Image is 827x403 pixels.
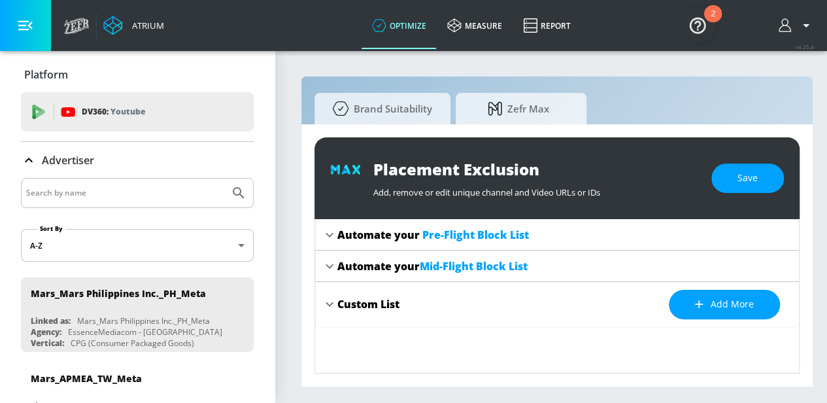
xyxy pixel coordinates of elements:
div: DV360: Youtube [21,92,254,131]
input: Search by name [26,184,224,201]
div: A-Z [21,229,254,262]
button: Save [711,164,784,193]
div: Add, remove or edit unique channel and Video URLs or IDs [373,180,698,198]
p: DV360: [82,105,145,119]
div: Agency: [31,326,61,338]
span: Brand Suitability [328,93,432,124]
div: Mars_APMEA_TW_Meta [31,372,142,385]
div: EssenceMediacom - [GEOGRAPHIC_DATA] [68,326,222,338]
div: Automate your [337,259,528,273]
div: Automate your Pre-Flight Block List [315,219,799,251]
a: Atrium [103,16,164,35]
div: Automate yourMid-Flight Block List [315,251,799,282]
div: CPG (Consumer Packaged Goods) [71,338,194,349]
div: Mars_Mars Philippines Inc._PH_Meta [31,287,206,300]
div: Automate your [337,228,529,242]
span: Zefr Max [469,93,568,124]
span: Pre-Flight Block List [422,228,529,242]
span: Mid-Flight Block List [420,259,528,273]
div: Atrium [127,20,164,31]
div: Advertiser [21,142,254,179]
button: Add more [669,290,780,319]
div: Mars_Mars Philippines Inc._PH_MetaLinked as:Mars_Mars Philippines Inc._PH_MetaAgency:EssenceMedia... [21,277,254,352]
span: v 4.25.4 [796,43,814,50]
a: measure [437,2,513,49]
a: Report [513,2,581,49]
p: Advertiser [42,153,94,167]
p: Youtube [110,105,145,118]
div: Vertical: [31,338,64,349]
div: Custom List [337,297,399,311]
div: 2 [711,14,715,31]
div: Mars_Mars Philippines Inc._PH_Meta [77,315,210,326]
button: Open Resource Center, 2 new notifications [679,7,716,43]
div: Linked as: [31,315,71,326]
p: Platform [24,67,68,82]
div: Placement Exclusion [373,158,698,180]
span: Add more [695,296,754,313]
label: Sort By [37,224,65,233]
div: Custom ListAdd more [315,282,799,327]
div: Platform [21,56,254,93]
a: optimize [362,2,437,49]
span: Save [737,170,758,186]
